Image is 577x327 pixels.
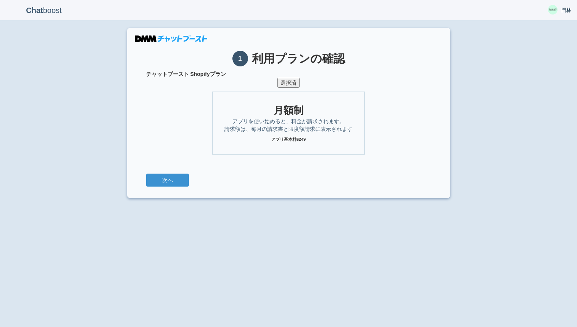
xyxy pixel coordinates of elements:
[548,5,558,14] img: User Image
[146,51,431,66] h1: 利用プランの確認
[135,35,207,42] img: DMMチャットブースト
[561,6,571,14] span: 門林
[220,137,357,143] span: アプリ基本料$249
[232,51,248,66] span: 1
[146,70,431,78] span: チャットブースト Shopifyプラン
[26,6,43,14] b: Chat
[6,1,82,20] p: boost
[277,78,300,88] button: 選択済
[220,103,357,118] div: 月額制
[220,118,357,133] p: アプリを使い始めると、料金が請求されます。 請求額は、毎月の請求書と限度額請求に表示されます
[146,174,189,187] button: 次へ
